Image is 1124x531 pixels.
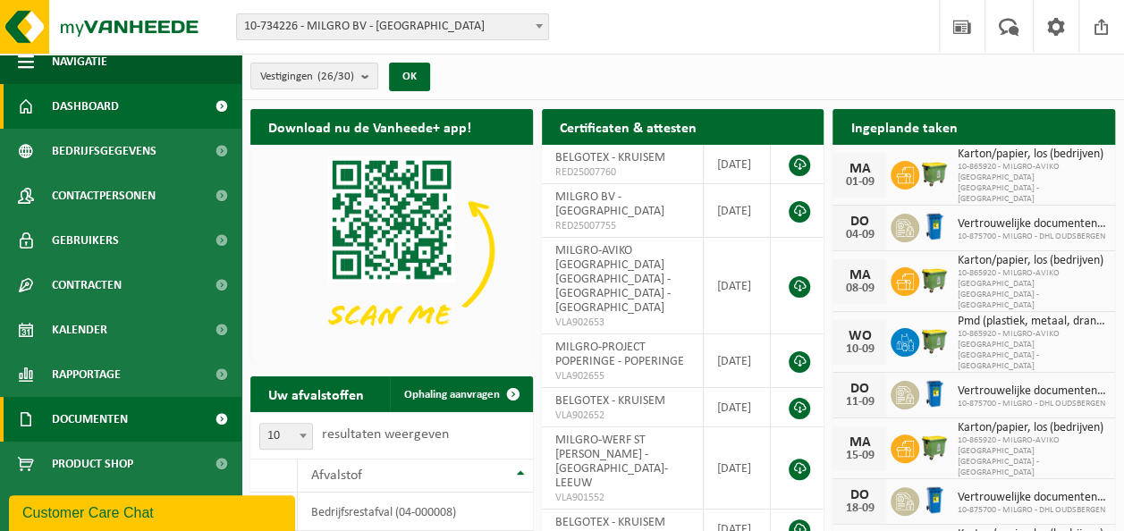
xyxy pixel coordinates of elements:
div: DO [841,215,877,229]
a: Ophaling aanvragen [390,376,531,412]
span: MILGRO-AVIKO [GEOGRAPHIC_DATA] [GEOGRAPHIC_DATA] - [GEOGRAPHIC_DATA] - [GEOGRAPHIC_DATA] [555,244,671,315]
span: BELGOTEX - KRUISEM [555,394,665,408]
img: WB-0240-HPE-BE-09 [919,378,950,409]
h2: Ingeplande taken [832,109,975,144]
h2: Uw afvalstoffen [250,376,382,411]
td: [DATE] [704,427,771,510]
div: 10-09 [841,343,877,356]
h2: Certificaten & attesten [542,109,714,144]
span: MILGRO-PROJECT POPERINGE - POPERINGE [555,341,684,368]
span: MILGRO BV - [GEOGRAPHIC_DATA] [555,190,664,218]
td: [DATE] [704,238,771,334]
span: VLA901552 [555,491,690,505]
td: [DATE] [704,334,771,388]
h2: Download nu de Vanheede+ app! [250,109,489,144]
img: WB-1100-HPE-GN-50 [919,432,950,462]
span: Karton/papier, los (bedrijven) [957,421,1106,435]
label: resultaten weergeven [322,427,449,442]
span: RED25007755 [555,219,690,233]
div: DO [841,488,877,502]
span: BELGOTEX - KRUISEM [555,151,665,164]
span: 10 [259,423,313,450]
td: [DATE] [704,145,771,184]
span: Vertrouwelijke documenten (vernietiging - recyclage) [957,217,1106,232]
span: MILGRO-WERF ST [PERSON_NAME] - [GEOGRAPHIC_DATA]-LEEUW [555,434,668,490]
span: Acceptatievoorwaarden [52,486,197,531]
div: MA [841,268,877,282]
span: Contracten [52,263,122,308]
span: 10-875700 - MILGRO - DHL OUDSBERGEN [957,505,1106,516]
span: 10-865920 - MILGRO-AVIKO [GEOGRAPHIC_DATA] [GEOGRAPHIC_DATA] - [GEOGRAPHIC_DATA] [957,435,1106,478]
td: [DATE] [704,184,771,238]
span: BELGOTEX - KRUISEM [555,516,665,529]
span: Karton/papier, los (bedrijven) [957,254,1106,268]
span: Product Shop [52,442,133,486]
span: 10-734226 - MILGRO BV - ROTTERDAM [237,14,548,39]
span: 10 [260,424,312,449]
img: WB-0240-HPE-BE-09 [919,211,950,241]
span: Afvalstof [311,468,362,483]
span: Contactpersonen [52,173,156,218]
span: Karton/papier, los (bedrijven) [957,147,1106,162]
div: 01-09 [841,176,877,189]
span: Vertrouwelijke documenten (vernietiging - recyclage) [957,491,1106,505]
span: VLA902652 [555,409,690,423]
span: Kalender [52,308,107,352]
img: Download de VHEPlus App [250,145,533,357]
td: bedrijfsrestafval (04-000008) [298,493,533,531]
span: Bedrijfsgegevens [52,129,156,173]
span: Ophaling aanvragen [404,389,500,400]
div: 04-09 [841,229,877,241]
button: Vestigingen(26/30) [250,63,378,89]
span: 10-875700 - MILGRO - DHL OUDSBERGEN [957,399,1106,409]
img: WB-1100-HPE-GN-51 [919,325,950,356]
span: Documenten [52,397,128,442]
div: WO [841,329,877,343]
span: VLA902653 [555,316,690,330]
div: MA [841,435,877,450]
span: Pmd (plastiek, metaal, drankkartons) (bedrijven) [957,315,1106,329]
div: 15-09 [841,450,877,462]
div: MA [841,162,877,176]
span: Navigatie [52,39,107,84]
span: Dashboard [52,84,119,129]
div: 08-09 [841,282,877,295]
span: 10-734226 - MILGRO BV - ROTTERDAM [236,13,549,40]
span: Vestigingen [260,63,354,90]
span: 10-865920 - MILGRO-AVIKO [GEOGRAPHIC_DATA] [GEOGRAPHIC_DATA] - [GEOGRAPHIC_DATA] [957,162,1106,205]
span: Gebruikers [52,218,119,263]
div: DO [841,382,877,396]
iframe: chat widget [9,492,299,531]
count: (26/30) [317,71,354,82]
div: 11-09 [841,396,877,409]
span: Rapportage [52,352,121,397]
span: Vertrouwelijke documenten (vernietiging - recyclage) [957,384,1106,399]
span: 10-865920 - MILGRO-AVIKO [GEOGRAPHIC_DATA] [GEOGRAPHIC_DATA] - [GEOGRAPHIC_DATA] [957,329,1106,372]
div: 18-09 [841,502,877,515]
img: WB-1100-HPE-GN-50 [919,265,950,295]
span: 10-875700 - MILGRO - DHL OUDSBERGEN [957,232,1106,242]
button: OK [389,63,430,91]
span: VLA902655 [555,369,690,383]
span: 10-865920 - MILGRO-AVIKO [GEOGRAPHIC_DATA] [GEOGRAPHIC_DATA] - [GEOGRAPHIC_DATA] [957,268,1106,311]
img: WB-0240-HPE-BE-09 [919,485,950,515]
span: RED25007760 [555,165,690,180]
td: [DATE] [704,388,771,427]
img: WB-1100-HPE-GN-50 [919,158,950,189]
